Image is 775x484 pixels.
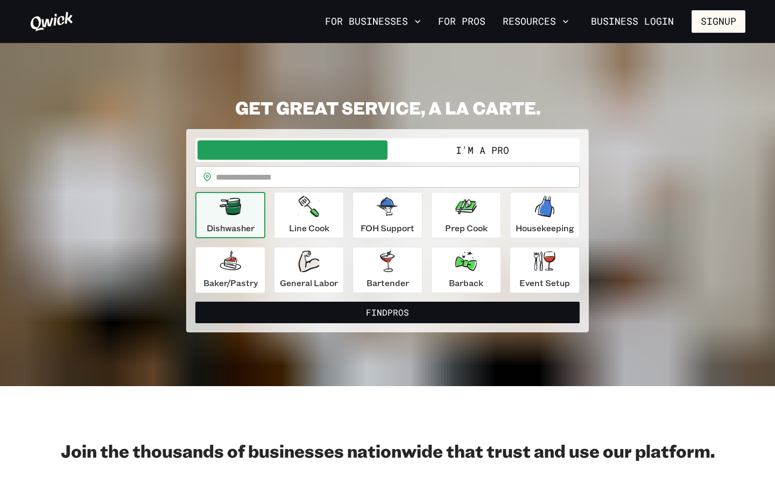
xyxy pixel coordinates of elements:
p: Prep Cook [445,222,488,234]
button: Event Setup [510,247,580,293]
a: For Pros [434,12,490,31]
button: Barback [431,247,501,293]
p: Barback [449,276,483,289]
button: FOH Support [353,192,422,238]
button: Signup [692,10,745,33]
p: Dishwasher [207,222,255,234]
button: General Labor [274,247,344,293]
button: FindPros [195,302,580,323]
button: Line Cook [274,192,344,238]
p: Baker/Pastry [203,276,258,289]
a: Business Login [582,10,683,33]
p: General Labor [280,276,338,289]
button: Housekeeping [510,192,580,238]
h2: Join the thousands of businesses nationwide that trust and use our platform. [30,440,745,461]
p: Bartender [367,276,409,289]
p: FOH Support [361,222,414,234]
p: Line Cook [289,222,329,234]
p: Housekeeping [516,222,574,234]
button: Dishwasher [195,192,265,238]
p: Event Setup [519,276,570,289]
button: For Businesses [321,12,425,31]
h2: GET GREAT SERVICE, A LA CARTE. [186,97,589,118]
button: I'm a Pro [387,140,577,160]
button: Bartender [353,247,422,293]
button: Baker/Pastry [195,247,265,293]
button: Prep Cook [431,192,501,238]
button: Resources [498,12,573,31]
button: I'm a Business [198,140,387,160]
